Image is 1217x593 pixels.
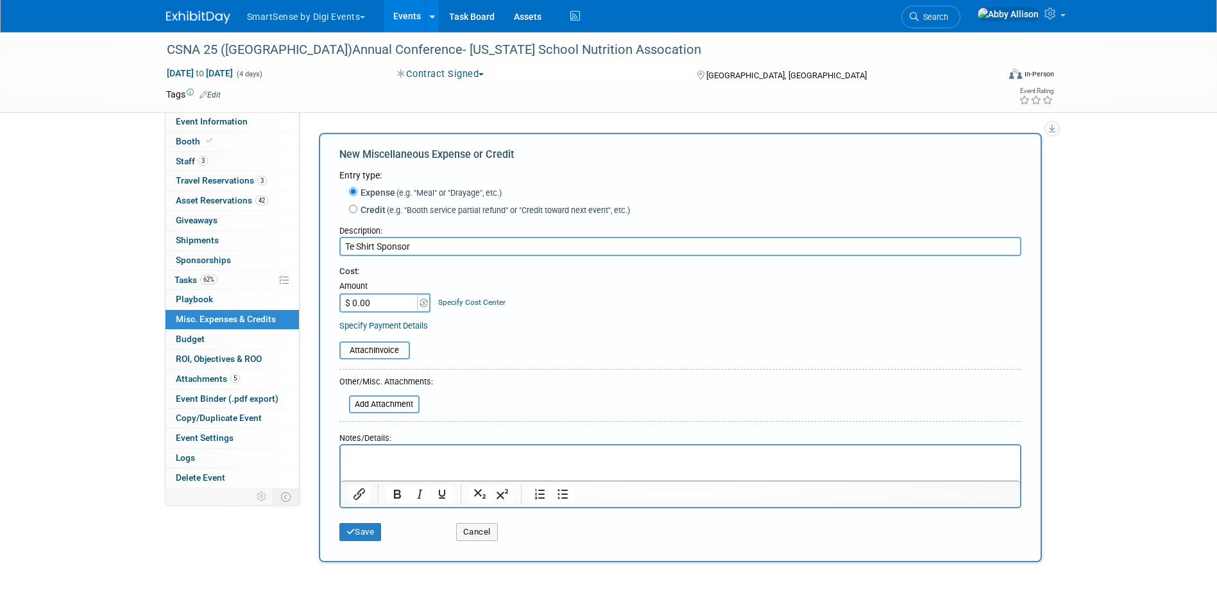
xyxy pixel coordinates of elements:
[235,70,262,78] span: (4 days)
[339,280,432,293] div: Amount
[198,156,208,166] span: 3
[176,175,267,185] span: Travel Reservations
[166,152,299,171] a: Staff3
[357,186,502,199] label: Expense
[176,314,276,324] span: Misc. Expenses & Credits
[176,255,231,265] span: Sponsorships
[529,485,551,503] button: Numbered list
[176,195,268,205] span: Asset Reservations
[552,485,574,503] button: Bullet list
[431,485,453,503] button: Underline
[977,7,1039,21] img: Abby Allison
[339,266,1021,278] div: Cost:
[357,203,630,216] label: Credit
[339,321,428,331] a: Specify Payment Details
[273,488,299,505] td: Toggle Event Tabs
[166,370,299,389] a: Attachments5
[395,188,502,198] span: (e.g. "Meal" or "Drayage", etc.)
[257,176,267,185] span: 3
[251,488,273,505] td: Personalize Event Tab Strip
[200,275,217,284] span: 62%
[339,427,1021,444] div: Notes/Details:
[923,67,1055,86] div: Event Format
[176,156,208,166] span: Staff
[176,433,234,443] span: Event Settings
[386,205,630,215] span: (e.g. "Booth service partial refund" or "Credit toward next event", etc.)
[255,196,268,205] span: 42
[491,485,513,503] button: Superscript
[166,449,299,468] a: Logs
[162,39,979,62] div: CSNA 25 ([GEOGRAPHIC_DATA])Annual Conference- [US_STATE] School Nutrition Assocation
[1019,88,1053,94] div: Event Rating
[456,523,498,541] button: Cancel
[206,137,212,144] i: Booth reservation complete
[176,334,205,344] span: Budget
[176,294,213,304] span: Playbook
[166,251,299,270] a: Sponsorships
[409,485,430,503] button: Italic
[438,298,506,307] a: Specify Cost Center
[176,374,240,384] span: Attachments
[166,11,230,24] img: ExhibitDay
[176,354,262,364] span: ROI, Objectives & ROO
[339,219,1021,237] div: Description:
[341,445,1020,481] iframe: Rich Text Area
[166,350,299,369] a: ROI, Objectives & ROO
[166,132,299,151] a: Booth
[166,468,299,488] a: Delete Event
[166,88,221,101] td: Tags
[1009,69,1022,79] img: Format-Inperson.png
[1024,69,1054,79] div: In-Person
[166,390,299,409] a: Event Binder (.pdf export)
[176,215,217,225] span: Giveaways
[339,523,382,541] button: Save
[176,116,248,126] span: Event Information
[176,413,262,423] span: Copy/Duplicate Event
[166,310,299,329] a: Misc. Expenses & Credits
[919,12,948,22] span: Search
[166,290,299,309] a: Playbook
[174,275,217,285] span: Tasks
[166,429,299,448] a: Event Settings
[166,171,299,191] a: Travel Reservations3
[166,67,234,79] span: [DATE] [DATE]
[901,6,960,28] a: Search
[176,136,215,146] span: Booth
[176,393,278,404] span: Event Binder (.pdf export)
[176,472,225,483] span: Delete Event
[166,409,299,428] a: Copy/Duplicate Event
[166,191,299,211] a: Asset Reservations42
[166,271,299,290] a: Tasks62%
[348,485,370,503] button: Insert/edit link
[230,374,240,383] span: 5
[469,485,491,503] button: Subscript
[339,376,433,391] div: Other/Misc. Attachments:
[200,90,221,99] a: Edit
[166,112,299,132] a: Event Information
[176,235,219,245] span: Shipments
[194,68,206,78] span: to
[339,169,1021,182] div: Entry type:
[339,148,1021,169] div: New Miscellaneous Expense or Credit
[166,231,299,250] a: Shipments
[386,485,408,503] button: Bold
[706,71,867,80] span: [GEOGRAPHIC_DATA], [GEOGRAPHIC_DATA]
[166,330,299,349] a: Budget
[176,452,195,463] span: Logs
[393,67,489,81] button: Contract Signed
[166,211,299,230] a: Giveaways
